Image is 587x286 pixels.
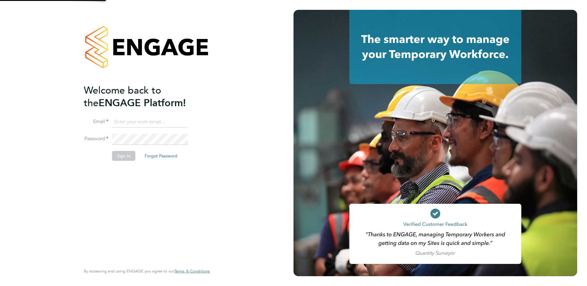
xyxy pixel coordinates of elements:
[112,151,135,161] button: Sign In
[84,84,161,109] span: Welcome back to the
[112,117,188,128] input: Enter your work email...
[174,269,210,274] a: Terms & Conditions
[140,151,182,161] button: Forgot Password
[84,269,210,274] span: By accessing and using ENGAGE you agree to our
[84,84,204,109] h2: ENGAGE Platform!
[84,118,108,125] label: Email
[84,136,108,142] label: Password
